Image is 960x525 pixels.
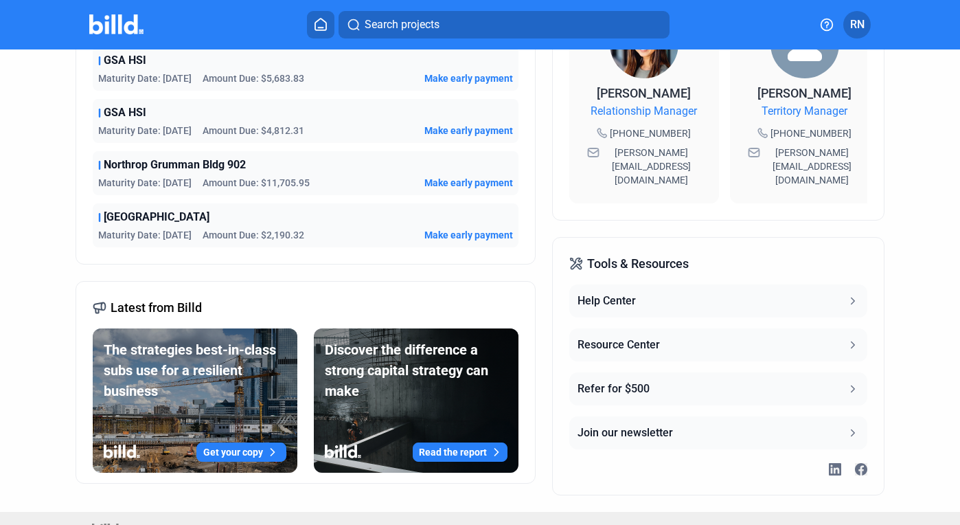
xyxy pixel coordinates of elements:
button: Join our newsletter [569,416,867,449]
span: Latest from Billd [111,298,202,317]
div: The strategies best-in-class subs use for a resilient business [104,339,286,401]
span: GSA HSI [104,104,146,121]
span: [PERSON_NAME][EMAIL_ADDRESS][DOMAIN_NAME] [763,146,862,187]
span: [PHONE_NUMBER] [770,126,852,140]
span: Amount Due: $2,190.32 [203,228,304,242]
div: Refer for $500 [578,381,650,397]
span: Maturity Date: [DATE] [98,71,192,85]
button: Read the report [413,443,507,462]
span: Maturity Date: [DATE] [98,228,192,242]
button: Help Center [569,284,867,317]
span: Search projects [365,16,439,33]
div: Discover the difference a strong capital strategy can make [325,339,507,401]
span: Tools & Resources [587,254,689,273]
button: Refer for $500 [569,372,867,405]
button: Search projects [339,11,670,38]
span: [GEOGRAPHIC_DATA] [104,209,209,225]
button: Make early payment [424,71,513,85]
button: Get your copy [196,443,286,462]
span: Relationship Manager [591,103,697,120]
span: [PERSON_NAME][EMAIL_ADDRESS][DOMAIN_NAME] [602,146,701,187]
button: Resource Center [569,328,867,361]
span: [PHONE_NUMBER] [610,126,691,140]
span: GSA HSI [104,52,146,69]
span: Maturity Date: [DATE] [98,124,192,137]
span: Amount Due: $5,683.83 [203,71,304,85]
span: RN [850,16,865,33]
span: Northrop Grumman Bldg 902 [104,157,246,173]
span: [PERSON_NAME] [757,86,852,100]
div: Help Center [578,293,636,309]
button: RN [843,11,871,38]
span: Amount Due: $11,705.95 [203,176,310,190]
div: Resource Center [578,337,660,353]
button: Make early payment [424,124,513,137]
span: Territory Manager [762,103,847,120]
span: Amount Due: $4,812.31 [203,124,304,137]
div: Join our newsletter [578,425,673,441]
span: Maturity Date: [DATE] [98,176,192,190]
img: Billd Company Logo [89,14,144,34]
button: Make early payment [424,176,513,190]
button: Make early payment [424,228,513,242]
span: [PERSON_NAME] [597,86,691,100]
